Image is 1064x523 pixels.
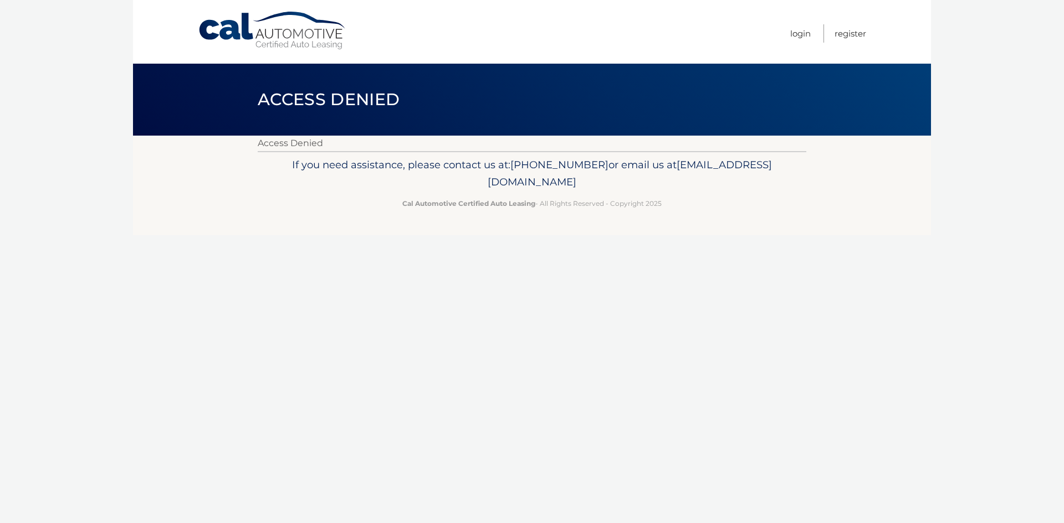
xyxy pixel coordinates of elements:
span: [PHONE_NUMBER] [510,158,608,171]
a: Register [835,24,866,43]
p: If you need assistance, please contact us at: or email us at [265,156,799,191]
p: Access Denied [258,136,806,151]
a: Login [790,24,811,43]
strong: Cal Automotive Certified Auto Leasing [402,199,535,208]
p: - All Rights Reserved - Copyright 2025 [265,198,799,209]
a: Cal Automotive [198,11,347,50]
span: Access Denied [258,89,400,110]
